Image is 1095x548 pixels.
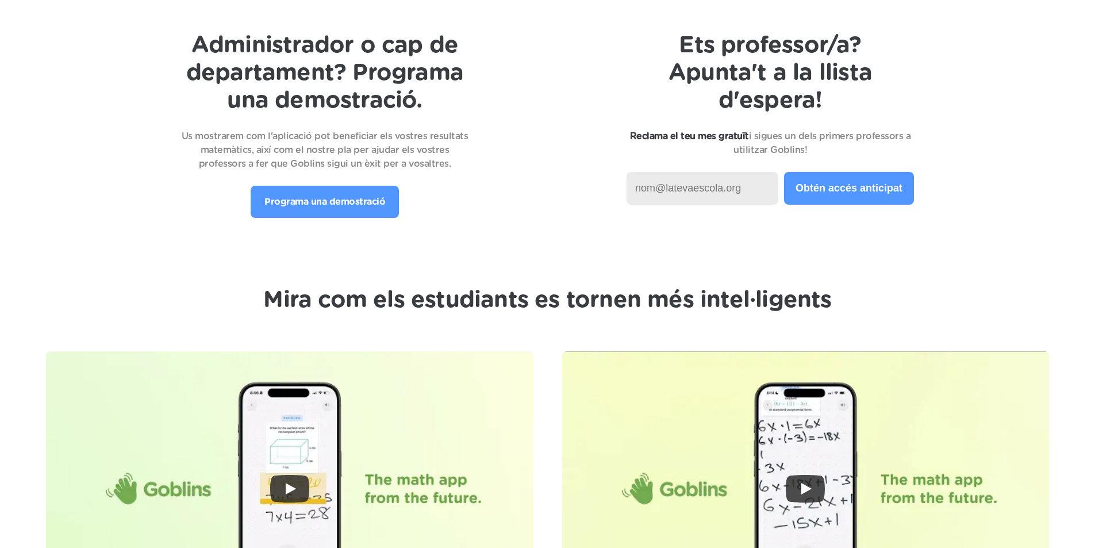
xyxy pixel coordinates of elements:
[733,132,913,155] font: i sigues un dels primers professors a utilitzar Goblins!
[270,475,309,503] button: Reprodueix
[263,289,831,312] font: Mira com els estudiants es tornen més intel·ligents
[784,172,914,205] button: Obtén accés anticipat
[796,182,902,194] font: Obtén accés anticipat
[668,62,878,112] font: Apunta't a la llista d'espera!
[630,132,749,141] font: Reclama el teu mes gratuït
[182,132,471,168] font: Us mostrarem com l'aplicació pot beneficiar els vostres resultats matemàtics, així com el nostre ...
[679,34,861,57] font: Ets professor/a?
[251,186,399,218] a: Programa una demostració
[186,34,470,112] font: Administrador o cap de departament? Programa una demostració.
[627,172,778,205] input: nom@latevaescola.org
[264,197,385,206] font: Programa una demostració
[786,475,825,503] button: Reprodueix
